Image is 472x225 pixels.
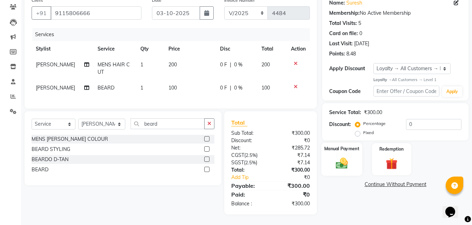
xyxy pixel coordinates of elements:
span: CGST [231,152,244,158]
div: Card on file: [329,30,358,37]
div: Payable: [226,181,271,190]
div: 8.48 [346,50,356,58]
div: ₹300.00 [271,181,315,190]
div: Balance : [226,200,271,207]
div: No Active Membership [329,9,461,17]
label: Manual Payment [324,146,359,152]
div: ₹285.72 [271,144,315,152]
span: 100 [261,85,270,91]
div: Points: [329,50,345,58]
th: Total [257,41,287,57]
div: ₹0 [271,137,315,144]
img: _gift.svg [382,157,401,171]
span: SGST [231,159,244,166]
div: ₹0 [278,174,315,181]
div: Services [32,28,315,41]
th: Qty [136,41,165,57]
div: Apply Discount [329,65,373,72]
div: Total Visits: [329,20,357,27]
span: 0 F [220,61,227,68]
span: 200 [168,61,177,68]
span: 2.5% [245,160,256,165]
span: 1 [140,61,143,68]
div: Sub Total: [226,130,271,137]
span: 0 % [234,61,242,68]
input: Search or Scan [131,118,204,129]
div: ₹300.00 [271,166,315,174]
div: BEARD [32,166,48,173]
div: ₹300.00 [271,130,315,137]
div: ( ) [226,159,271,166]
th: Action [287,41,310,57]
span: [PERSON_NAME] [36,85,75,91]
div: Service Total: [329,109,361,116]
div: 0 [359,30,362,37]
div: Net: [226,144,271,152]
div: [DATE] [354,40,369,47]
th: Disc [216,41,257,57]
span: 0 F [220,84,227,92]
div: ₹0 [271,190,315,199]
div: Membership: [329,9,360,17]
input: Enter Offer / Coupon Code [373,86,439,97]
div: Paid: [226,190,271,199]
label: Fixed [363,130,374,136]
span: 2.5% [246,152,256,158]
div: Coupon Code [329,88,373,95]
div: ₹300.00 [364,109,382,116]
span: 200 [261,61,270,68]
strong: Loyalty → [373,77,392,82]
a: Add Tip [226,174,278,181]
span: BEARD [98,85,114,91]
div: ( ) [226,152,271,159]
label: Redemption [379,146,404,152]
th: Stylist [32,41,93,57]
button: Apply [442,86,462,97]
div: BEARDO D-TAN [32,156,68,163]
iframe: chat widget [443,197,465,218]
span: 100 [168,85,177,91]
span: 1 [140,85,143,91]
button: +91 [32,6,51,20]
div: MENS [PERSON_NAME] COLOUR [32,135,108,143]
span: | [230,61,231,68]
span: [PERSON_NAME] [36,61,75,68]
span: Total [231,119,247,126]
a: Continue Without Payment [324,181,467,188]
input: Search by Name/Mobile/Email/Code [51,6,141,20]
span: | [230,84,231,92]
span: 0 % [234,84,242,92]
img: _cash.svg [332,157,352,171]
div: Discount: [329,121,351,128]
span: MENS HAIR CUT [98,61,130,75]
div: Total: [226,166,271,174]
th: Price [164,41,216,57]
div: ₹7.14 [271,159,315,166]
div: Last Visit: [329,40,353,47]
div: ₹300.00 [271,200,315,207]
div: Discount: [226,137,271,144]
label: Percentage [363,120,386,127]
div: 5 [358,20,361,27]
div: All Customers → Level 1 [373,77,461,83]
th: Service [93,41,136,57]
div: BEARD STYLING [32,146,70,153]
div: ₹7.14 [271,152,315,159]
